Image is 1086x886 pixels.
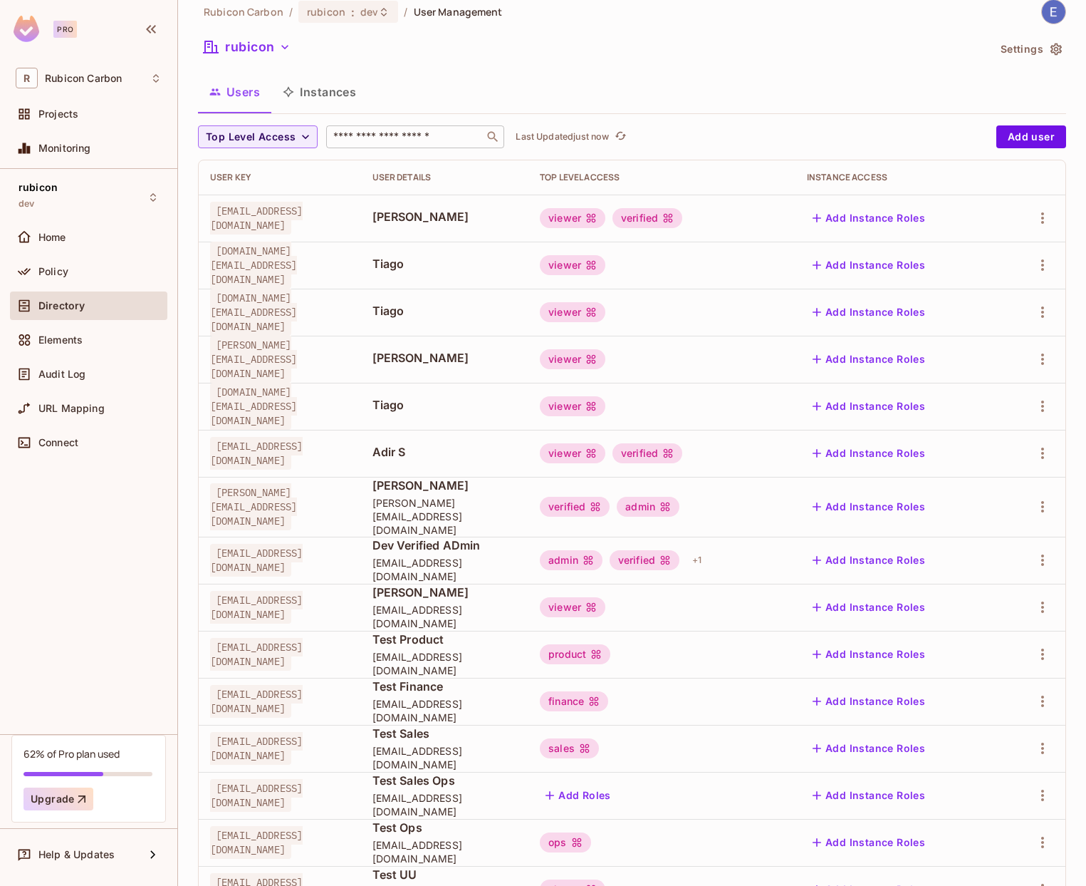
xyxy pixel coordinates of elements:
[271,74,367,110] button: Instances
[198,125,318,148] button: Top Level Access
[807,172,990,183] div: Instance Access
[414,5,503,19] span: User Management
[540,349,605,369] div: viewer
[807,784,931,807] button: Add Instance Roles
[210,242,297,289] span: [DOMAIN_NAME][EMAIL_ADDRESS][DOMAIN_NAME]
[372,679,518,694] span: Test Finance
[210,544,303,577] span: [EMAIL_ADDRESS][DOMAIN_NAME]
[540,550,602,570] div: admin
[807,643,931,666] button: Add Instance Roles
[372,172,518,183] div: User Details
[612,443,682,463] div: verified
[38,232,66,243] span: Home
[807,254,931,277] button: Add Instance Roles
[38,403,105,414] span: URL Mapping
[14,16,39,42] img: SReyMgAAAABJRU5ErkJggg==
[372,744,518,771] span: [EMAIL_ADDRESS][DOMAIN_NAME]
[807,495,931,518] button: Add Instance Roles
[38,369,85,380] span: Audit Log
[210,483,297,530] span: [PERSON_NAME][EMAIL_ADDRESS][DOMAIN_NAME]
[807,395,931,418] button: Add Instance Roles
[19,198,34,210] span: dev
[372,209,518,225] span: [PERSON_NAME]
[615,130,627,144] span: refresh
[372,820,518,835] span: Test Ops
[38,108,78,120] span: Projects
[210,685,303,718] span: [EMAIL_ADDRESS][DOMAIN_NAME]
[210,172,350,183] div: User Key
[372,791,518,818] span: [EMAIL_ADDRESS][DOMAIN_NAME]
[198,74,271,110] button: Users
[53,21,77,38] div: Pro
[372,496,518,537] span: [PERSON_NAME][EMAIL_ADDRESS][DOMAIN_NAME]
[45,73,122,84] span: Workspace: Rubicon Carbon
[350,6,355,18] span: :
[38,437,78,448] span: Connect
[210,826,303,859] span: [EMAIL_ADDRESS][DOMAIN_NAME]
[807,737,931,760] button: Add Instance Roles
[210,638,303,671] span: [EMAIL_ADDRESS][DOMAIN_NAME]
[372,650,518,677] span: [EMAIL_ADDRESS][DOMAIN_NAME]
[206,128,296,146] span: Top Level Access
[540,644,610,664] div: product
[372,303,518,319] span: Tiago
[540,396,605,416] div: viewer
[372,838,518,865] span: [EMAIL_ADDRESS][DOMAIN_NAME]
[19,182,58,193] span: rubicon
[210,289,297,336] span: [DOMAIN_NAME][EMAIL_ADDRESS][DOMAIN_NAME]
[289,5,293,19] li: /
[372,478,518,493] span: [PERSON_NAME]
[38,334,83,346] span: Elements
[360,5,378,19] span: dev
[540,302,605,322] div: viewer
[612,208,682,228] div: verified
[210,437,303,470] span: [EMAIL_ADDRESS][DOMAIN_NAME]
[807,442,931,465] button: Add Instance Roles
[807,690,931,713] button: Add Instance Roles
[210,202,303,235] span: [EMAIL_ADDRESS][DOMAIN_NAME]
[540,497,610,517] div: verified
[210,779,303,812] span: [EMAIL_ADDRESS][DOMAIN_NAME]
[612,128,629,145] button: refresh
[372,584,518,600] span: [PERSON_NAME]
[372,867,518,882] span: Test UU
[540,833,590,852] div: ops
[996,125,1066,148] button: Add user
[404,5,407,19] li: /
[540,172,784,183] div: Top Level Access
[372,726,518,741] span: Test Sales
[372,697,518,724] span: [EMAIL_ADDRESS][DOMAIN_NAME]
[516,131,609,143] p: Last Updated just now
[807,831,931,854] button: Add Instance Roles
[38,849,115,860] span: Help & Updates
[807,596,931,619] button: Add Instance Roles
[372,397,518,413] span: Tiago
[617,497,679,517] div: admin
[204,5,283,19] span: the active workspace
[210,732,303,765] span: [EMAIL_ADDRESS][DOMAIN_NAME]
[610,550,679,570] div: verified
[372,256,518,272] span: Tiago
[372,556,518,583] span: [EMAIL_ADDRESS][DOMAIN_NAME]
[210,383,297,430] span: [DOMAIN_NAME][EMAIL_ADDRESS][DOMAIN_NAME]
[540,597,605,617] div: viewer
[210,336,297,383] span: [PERSON_NAME][EMAIL_ADDRESS][DOMAIN_NAME]
[540,255,605,275] div: viewer
[540,691,608,711] div: finance
[38,266,68,277] span: Policy
[38,143,91,154] span: Monitoring
[372,537,518,553] span: Dev Verified ADmin
[372,603,518,630] span: [EMAIL_ADDRESS][DOMAIN_NAME]
[24,747,120,761] div: 62% of Pro plan used
[807,207,931,230] button: Add Instance Roles
[38,300,85,311] span: Directory
[198,36,296,58] button: rubicon
[807,348,931,371] button: Add Instance Roles
[16,68,38,88] span: R
[540,738,599,758] div: sales
[210,591,303,624] span: [EMAIL_ADDRESS][DOMAIN_NAME]
[372,350,518,366] span: [PERSON_NAME]
[995,38,1066,61] button: Settings
[372,444,518,460] span: Adir S
[540,784,617,807] button: Add Roles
